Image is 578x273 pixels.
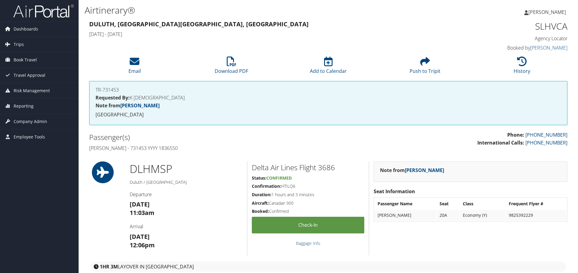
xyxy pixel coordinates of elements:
h4: Arrival [130,223,242,230]
a: [PERSON_NAME] [524,3,572,21]
td: [PERSON_NAME] [375,210,436,221]
img: airportal-logo.png [13,4,74,18]
strong: Note from [380,167,444,174]
strong: [DATE] [130,232,150,241]
a: History [514,60,530,74]
span: Dashboards [14,21,38,37]
th: Passenger Name [375,198,436,209]
h4: Departure [130,191,242,198]
h4: [PERSON_NAME] - 731453 YYYY 1836550 [89,145,324,151]
span: [PERSON_NAME] [528,9,566,15]
strong: 11:03am [130,209,154,217]
h2: Delta Air Lines Flight 3686 [252,162,364,173]
a: Download PDF [215,60,248,74]
span: Reporting [14,99,34,114]
span: Employee Tools [14,129,45,145]
h4: K [DEMOGRAPHIC_DATA] [96,95,561,100]
a: Push to Tripit [410,60,440,74]
strong: [DATE] [130,200,150,208]
h4: [DATE] - [DATE] [89,31,446,37]
a: Email [128,60,141,74]
strong: Phone: [507,132,524,138]
a: [PERSON_NAME] [405,167,444,174]
th: Frequent Flyer # [506,198,567,209]
a: [PHONE_NUMBER] [525,132,567,138]
h2: Passenger(s) [89,132,324,142]
a: [PERSON_NAME] [530,44,567,51]
span: Book Travel [14,52,37,67]
strong: Seat Information [374,188,415,195]
strong: Requested By: [96,94,130,101]
div: layover in [GEOGRAPHIC_DATA] [91,262,566,272]
th: Seat [437,198,459,209]
span: Confirmed [266,175,292,181]
h5: Duluth / [GEOGRAPHIC_DATA] [130,179,242,185]
h5: Confirmed [252,208,364,214]
th: Class [460,198,505,209]
strong: Duluth, [GEOGRAPHIC_DATA] [GEOGRAPHIC_DATA], [GEOGRAPHIC_DATA] [89,20,309,28]
strong: Aircraft: [252,200,269,206]
strong: International Calls: [477,139,524,146]
h5: HTILQ6 [252,183,364,189]
td: Economy (Y) [460,210,505,221]
td: 20A [437,210,459,221]
a: [PHONE_NUMBER] [525,139,567,146]
h5: Canadair 900 [252,200,364,206]
a: [PERSON_NAME] [120,102,160,109]
h5: 1 hours and 3 minutes [252,192,364,198]
strong: Note from [96,102,160,109]
a: Check-in [252,217,364,233]
h1: DLH MSP [130,161,242,177]
span: Risk Management [14,83,50,98]
p: [GEOGRAPHIC_DATA] [96,111,561,119]
td: 9825392229 [506,210,567,221]
span: Trips [14,37,24,52]
span: Travel Approval [14,68,45,83]
h1: Airtinerary® [85,4,410,17]
h4: Booked by [455,44,567,51]
strong: Confirmation: [252,183,281,189]
strong: Duration: [252,192,271,197]
a: Baggage Info [296,240,320,246]
strong: Status: [252,175,266,181]
strong: Booked: [252,208,269,214]
h4: TR-731453 [96,87,561,92]
a: Add to Calendar [310,60,347,74]
h1: SLHVCA [455,20,567,33]
span: Company Admin [14,114,47,129]
h4: Agency Locator [455,35,567,42]
strong: 12:06pm [130,241,155,249]
strong: 1HR 3M [100,263,118,270]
